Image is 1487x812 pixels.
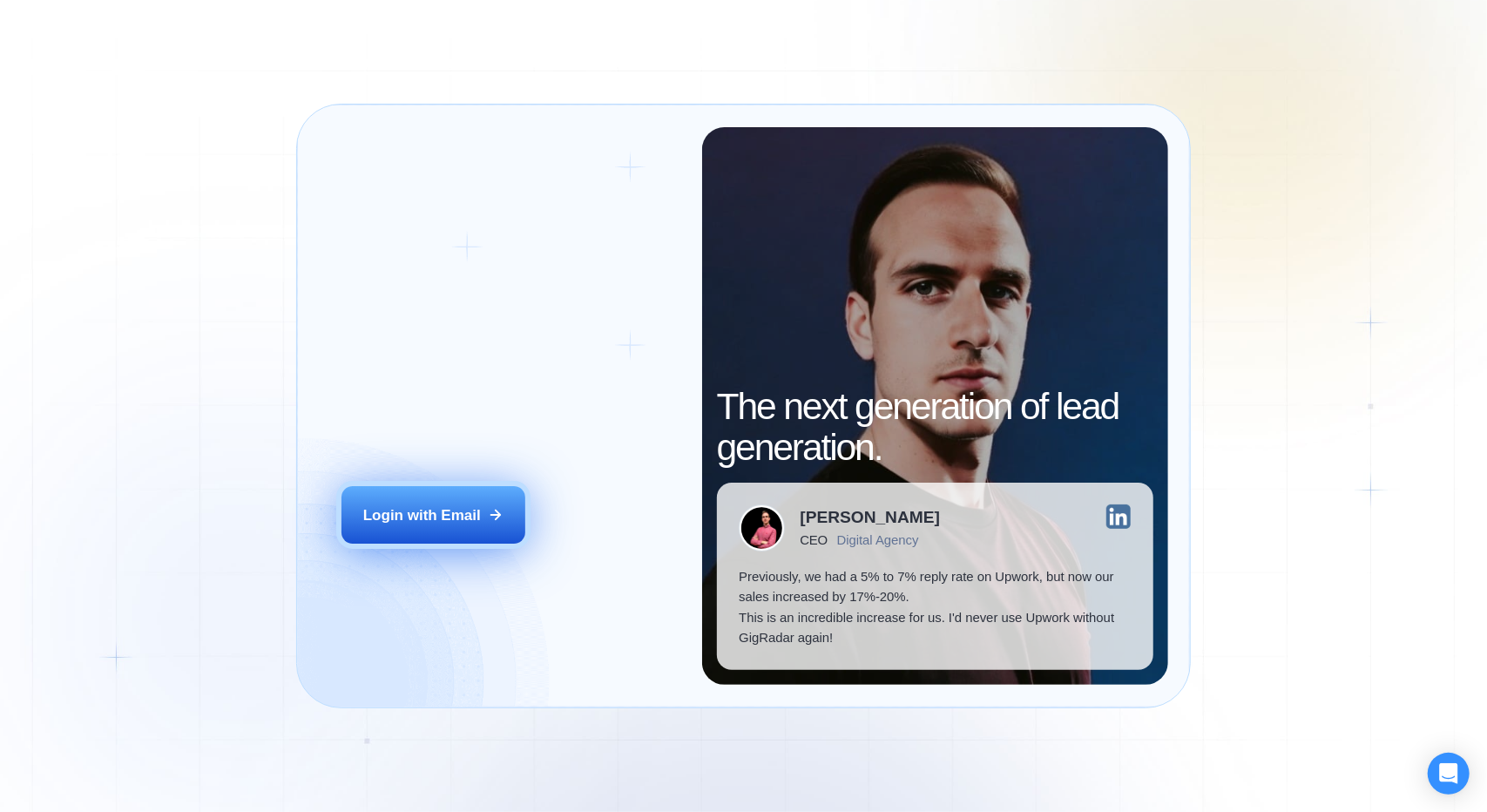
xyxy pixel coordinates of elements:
[717,386,1153,468] h2: The next generation of lead generation.
[1428,753,1470,795] div: Open Intercom Messenger
[363,505,481,525] div: Login with Email
[801,509,941,525] div: [PERSON_NAME]
[739,566,1131,648] p: Previously, we had a 5% to 7% reply rate on Upwork, but now our sales increased by 17%-20%. This ...
[341,486,525,544] button: Login with Email
[801,532,828,547] div: CEO
[837,532,919,547] div: Digital Agency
